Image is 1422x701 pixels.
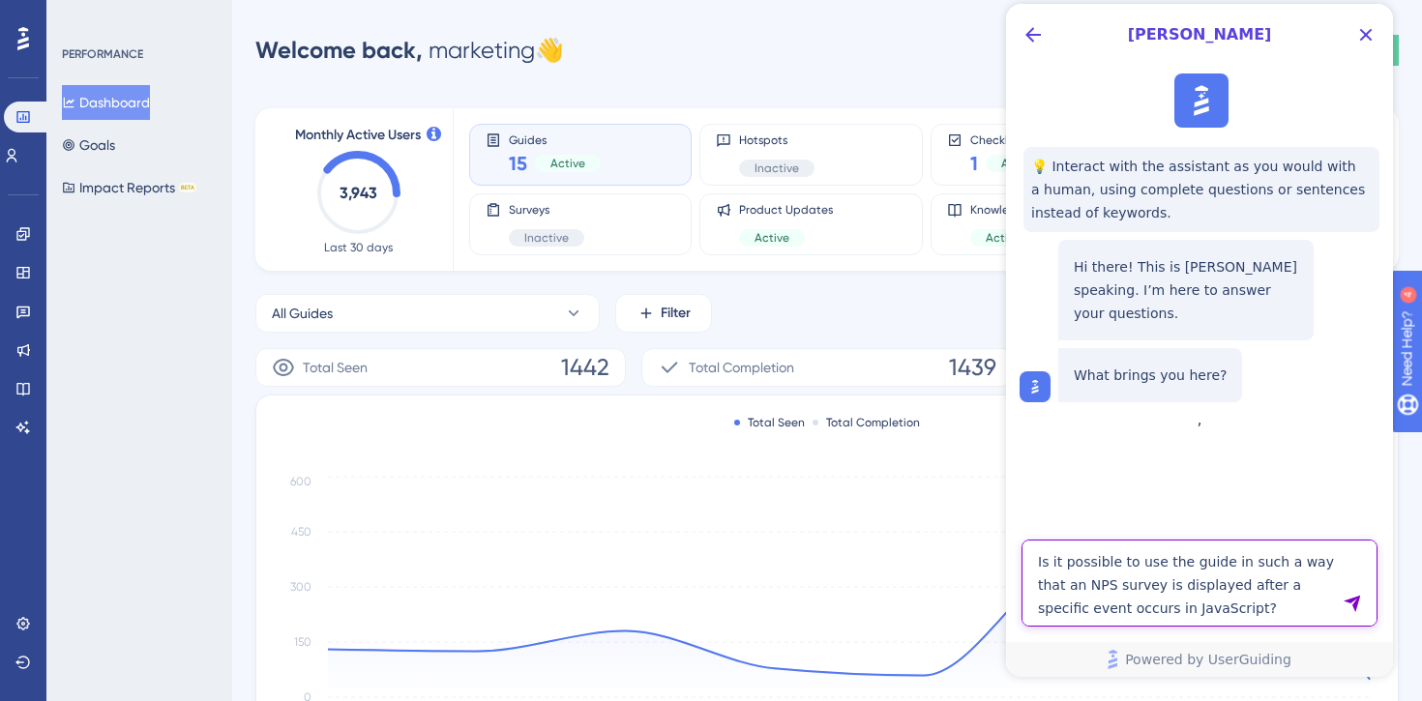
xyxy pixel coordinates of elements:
span: Active [986,230,1021,246]
span: Knowledge Base [970,202,1060,218]
span: Active [550,156,585,171]
div: Total Seen [734,415,805,430]
span: Monthly Active Users [295,124,421,147]
span: Active [755,230,789,246]
span: Filter [661,302,691,325]
button: All Guides [255,294,600,333]
span: Active [1001,156,1036,171]
span: Need Help? [45,5,121,28]
tspan: 150 [294,635,311,649]
span: Inactive [755,161,799,176]
button: Filter [615,294,712,333]
iframe: UserGuiding AI Assistant [1006,4,1393,677]
div: marketing 👋 [255,35,564,66]
span: Last 30 days [324,240,393,255]
span: Hotspots [739,132,815,148]
span: 1 [970,150,978,177]
tspan: 450 [291,525,311,539]
span: Checklists [970,132,1052,146]
tspan: 600 [290,475,311,488]
span: 1439 [949,352,996,383]
span: Total Seen [303,356,368,379]
tspan: 300 [290,580,311,594]
div: Total Completion [813,415,920,430]
span: Guides [509,132,601,146]
span: Total Completion [689,356,794,379]
span: All Guides [272,302,333,325]
span: 1442 [561,352,609,383]
span: Inactive [524,230,569,246]
text: 3,943 [340,184,377,202]
span: Welcome back, [255,36,423,64]
div: 4 [134,10,140,25]
span: 15 [509,150,527,177]
span: Product Updates [739,202,833,218]
span: Surveys [509,202,584,218]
